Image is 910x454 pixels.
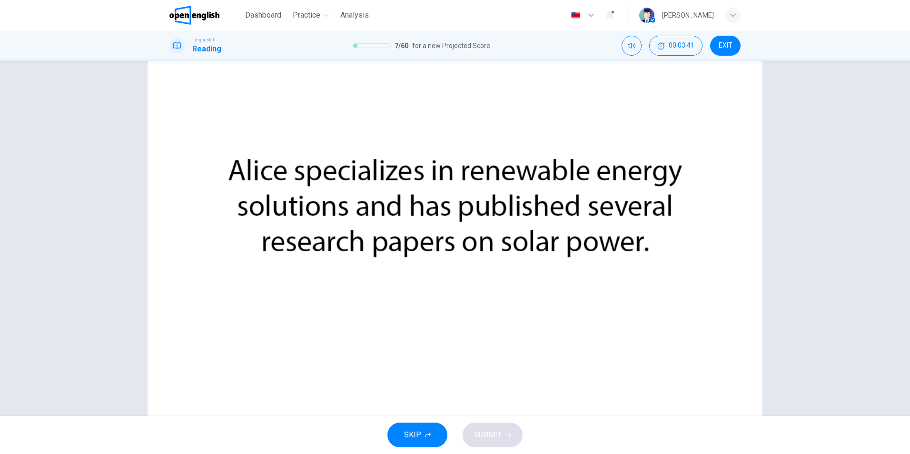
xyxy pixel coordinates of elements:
[192,43,221,55] h1: Reading
[639,8,654,23] img: Profile picture
[570,12,582,19] img: en
[662,10,714,21] div: [PERSON_NAME]
[412,40,490,51] span: for a new Projected Score
[395,40,408,51] span: 7 / 60
[245,10,281,21] span: Dashboard
[669,42,694,49] span: 00:03:41
[192,37,216,43] span: Linguaskill
[293,10,320,21] span: Practice
[169,6,219,25] img: OpenEnglish logo
[340,10,369,21] span: Analysis
[404,428,421,442] span: SKIP
[622,36,642,56] div: Mute
[719,42,732,49] span: EXIT
[649,36,702,56] div: Hide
